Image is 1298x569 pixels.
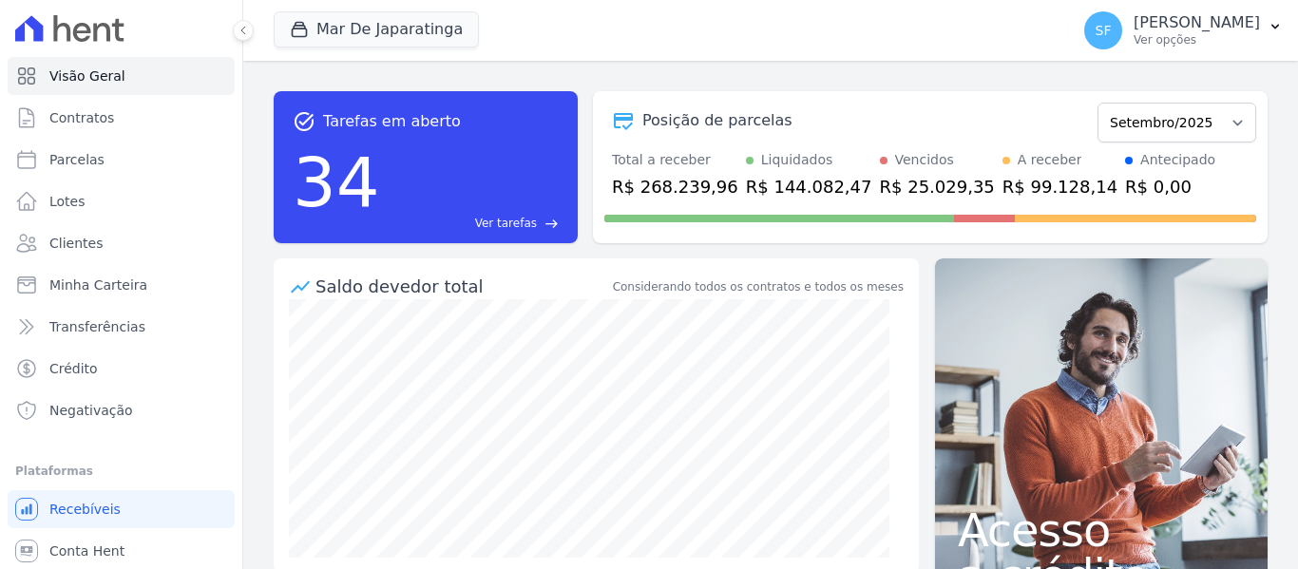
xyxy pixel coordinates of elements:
div: Considerando todos os contratos e todos os meses [613,278,904,295]
a: Negativação [8,391,235,429]
span: Contratos [49,108,114,127]
span: Lotes [49,192,86,211]
div: 34 [293,133,380,232]
span: task_alt [293,110,315,133]
a: Lotes [8,182,235,220]
span: Minha Carteira [49,275,147,294]
a: Minha Carteira [8,266,235,304]
div: R$ 99.128,14 [1002,174,1117,199]
div: Total a receber [612,150,738,170]
div: Antecipado [1140,150,1215,170]
a: Visão Geral [8,57,235,95]
span: Acesso [958,507,1245,553]
span: Parcelas [49,150,105,169]
span: Visão Geral [49,66,125,85]
a: Contratos [8,99,235,137]
span: Conta Hent [49,541,124,560]
div: A receber [1018,150,1082,170]
span: Transferências [49,317,145,336]
span: Negativação [49,401,133,420]
div: Plataformas [15,460,227,483]
div: R$ 0,00 [1125,174,1215,199]
p: [PERSON_NAME] [1134,13,1260,32]
span: Clientes [49,234,103,253]
a: Transferências [8,308,235,346]
span: Crédito [49,359,98,378]
a: Parcelas [8,141,235,179]
div: Posição de parcelas [642,109,792,132]
div: R$ 25.029,35 [880,174,995,199]
span: Recebíveis [49,500,121,519]
a: Ver tarefas east [388,215,559,232]
div: Vencidos [895,150,954,170]
span: east [544,217,559,231]
a: Recebíveis [8,490,235,528]
div: Liquidados [761,150,833,170]
p: Ver opções [1134,32,1260,47]
a: Clientes [8,224,235,262]
div: R$ 268.239,96 [612,174,738,199]
div: Saldo devedor total [315,274,609,299]
button: Mar De Japaratinga [274,11,479,47]
span: SF [1096,24,1112,37]
span: Tarefas em aberto [323,110,461,133]
a: Crédito [8,350,235,388]
button: SF [PERSON_NAME] Ver opções [1069,4,1298,57]
span: Ver tarefas [475,215,537,232]
div: R$ 144.082,47 [746,174,872,199]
